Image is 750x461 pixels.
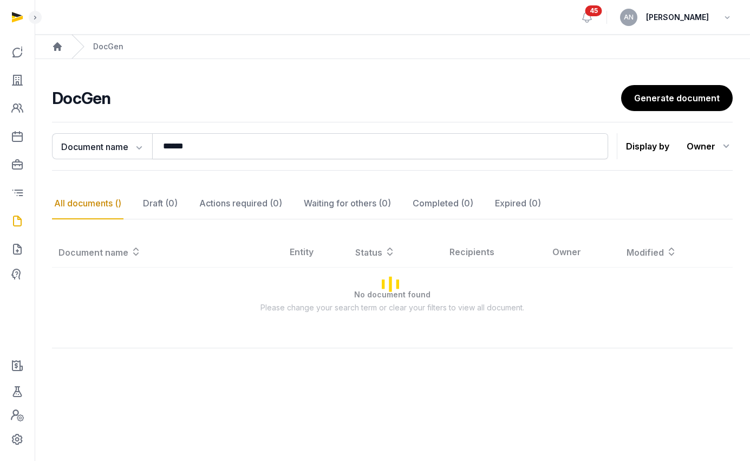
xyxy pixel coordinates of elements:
div: Draft (0) [141,188,180,219]
div: DocGen [93,41,123,52]
div: Completed (0) [410,188,475,219]
span: AN [624,14,634,21]
a: Generate document [621,85,733,111]
div: Actions required (0) [197,188,284,219]
button: AN [620,9,637,26]
nav: Breadcrumb [35,35,750,59]
h2: DocGen [52,88,621,108]
nav: Tabs [52,188,733,219]
span: [PERSON_NAME] [646,11,709,24]
div: Loading [52,237,733,330]
div: Expired (0) [493,188,543,219]
div: Owner [687,138,733,155]
div: Waiting for others (0) [302,188,393,219]
span: 45 [585,5,602,16]
button: Document name [52,133,152,159]
p: Display by [626,138,669,155]
div: All documents () [52,188,123,219]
